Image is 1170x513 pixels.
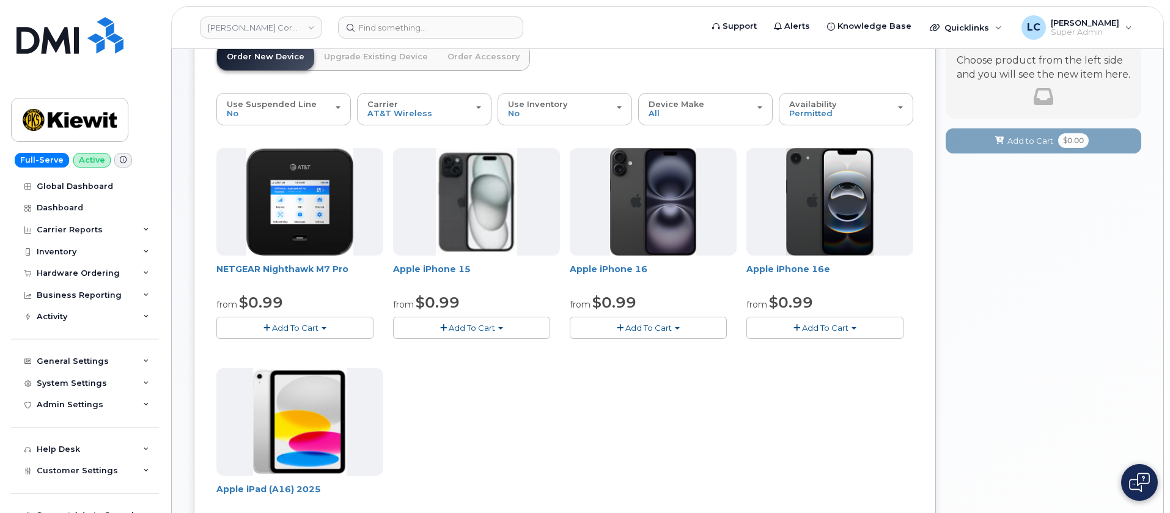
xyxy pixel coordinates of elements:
span: $0.99 [769,293,813,311]
button: Add To Cart [216,317,373,338]
span: Alerts [784,20,810,32]
span: $0.99 [416,293,460,311]
small: from [393,299,414,310]
span: No [508,108,520,118]
span: $0.00 [1058,133,1089,148]
span: Quicklinks [944,23,989,32]
div: Logan Cole [1013,15,1141,40]
button: Use Suspended Line No [216,93,351,125]
button: Add To Cart [746,317,903,338]
button: Add To Cart [393,317,550,338]
input: Find something... [338,17,523,39]
div: NETGEAR Nighthawk M7 Pro [216,263,383,287]
span: All [649,108,660,118]
a: Apple iPhone 15 [393,264,471,275]
a: Order Accessory [438,43,529,70]
span: Device Make [649,99,704,109]
span: Permitted [789,108,833,118]
span: LC [1027,20,1040,35]
small: from [746,299,767,310]
button: Use Inventory No [498,93,632,125]
a: Kiewit Corporation [200,17,322,39]
span: Use Suspended Line [227,99,317,109]
span: [PERSON_NAME] [1051,18,1119,28]
a: Apple iPhone 16e [746,264,830,275]
button: Add To Cart [570,317,727,338]
img: nighthawk_m7_pro.png [246,148,354,256]
a: Alerts [765,14,819,39]
small: from [570,299,591,310]
img: iphone_16_plus.png [610,148,696,256]
span: Add to Cart [1007,135,1053,147]
a: Upgrade Existing Device [314,43,438,70]
a: Apple iPhone 16 [570,264,647,275]
img: iphone15.jpg [436,148,517,256]
img: Open chat [1129,473,1150,492]
img: iphone16e.png [786,148,874,256]
img: iPad_A16.PNG [253,368,346,476]
span: AT&T Wireless [367,108,432,118]
span: Knowledge Base [837,20,911,32]
div: Apple iPhone 15 [393,263,560,287]
a: Order New Device [217,43,314,70]
p: Choose product from the left side and you will see the new item here. [957,54,1130,82]
span: Add To Cart [802,323,848,333]
span: Support [723,20,757,32]
span: Super Admin [1051,28,1119,37]
div: Apple iPad (A16) 2025 [216,483,383,507]
div: Apple iPhone 16e [746,263,913,287]
a: Apple iPad (A16) 2025 [216,484,321,495]
span: No [227,108,238,118]
span: Add To Cart [625,323,672,333]
span: $0.99 [239,293,283,311]
small: from [216,299,237,310]
span: Add To Cart [449,323,495,333]
a: Knowledge Base [819,14,920,39]
span: Add To Cart [272,323,318,333]
div: Apple iPhone 16 [570,263,737,287]
button: Availability Permitted [779,93,913,125]
span: Use Inventory [508,99,568,109]
button: Device Make All [638,93,773,125]
button: Carrier AT&T Wireless [357,93,491,125]
span: Carrier [367,99,398,109]
a: Support [704,14,765,39]
span: $0.99 [592,293,636,311]
div: Quicklinks [921,15,1010,40]
span: Availability [789,99,837,109]
a: NETGEAR Nighthawk M7 Pro [216,264,348,275]
button: Add to Cart $0.00 [946,128,1141,153]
